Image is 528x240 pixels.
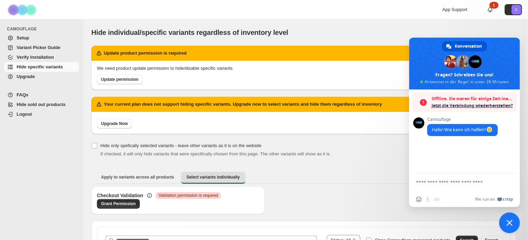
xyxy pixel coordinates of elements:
span: Grant Permission [101,201,136,207]
a: Hide sold out products [4,100,79,109]
span: Hide sold out products [17,102,66,107]
h2: Your current plan does not support hiding specific variants. Upgrade now to select variants and h... [104,101,382,108]
a: We run onCrisp [475,196,513,202]
span: Logout [17,112,32,117]
span: Upgrade [17,74,35,79]
span: Select variants individually [186,174,240,180]
a: Logout [4,109,79,119]
span: App Support [442,7,467,12]
span: Verify Installation [17,55,54,60]
span: Offline. Sie waren für einige Zeit inaktiv. [431,95,513,102]
button: Avatar with initials E [504,4,522,15]
a: Update permission [97,75,143,84]
textarea: Verfassen Sie Ihre Nachricht… [416,179,498,192]
a: FAQs [4,90,79,100]
a: Variant Picker Guide [4,43,79,52]
a: 1 [486,6,493,13]
span: Update permission [101,77,138,82]
span: Jetzt die Verbindung wiederherstellen? [431,102,513,109]
span: Apply to variants across all products [101,174,174,180]
button: Apply to variants across all products [95,172,180,183]
a: Verify Installation [4,52,79,62]
h3: Checkout Validation [97,192,143,199]
span: Upgrade Now [101,121,128,126]
span: Setup [17,35,29,40]
span: Validation permission is required [158,193,218,198]
button: Select variants individually [181,172,245,184]
h2: Update product permission is required [104,50,186,57]
a: Setup [4,33,79,43]
span: CAMOUFLAGE [7,26,80,32]
span: Avatar with initials E [511,5,521,15]
div: 1 [489,2,498,9]
text: E [515,8,517,12]
a: Hide specific variants [4,62,79,72]
div: Konversation [442,41,487,51]
img: Camouflage [6,0,40,19]
span: Hide individual/specific variants regardless of inventory level [91,29,288,36]
a: Upgrade Now [97,119,132,128]
span: Hide specific variants [17,64,63,69]
span: FAQs [17,92,28,97]
span: If checked, it will only hide variants that were specifically chosen from this page. The other va... [100,151,331,156]
span: Crisp [503,196,513,202]
span: We need product update permission to hide/disable specific variants [97,66,233,71]
a: Upgrade [4,72,79,81]
a: Grant Permission [97,199,140,209]
span: Einen Emoji einfügen [416,196,421,202]
span: Camouflage [427,117,498,122]
span: We run on [475,196,495,202]
span: Konversation [455,41,482,51]
span: Variant Picker Guide [17,45,60,50]
div: Chat schließen [499,212,520,233]
span: Hide only spefically selected variants - leave other variants as it is on the website [100,143,261,148]
span: Hallo! Wie kann ich helfen? [432,127,493,133]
